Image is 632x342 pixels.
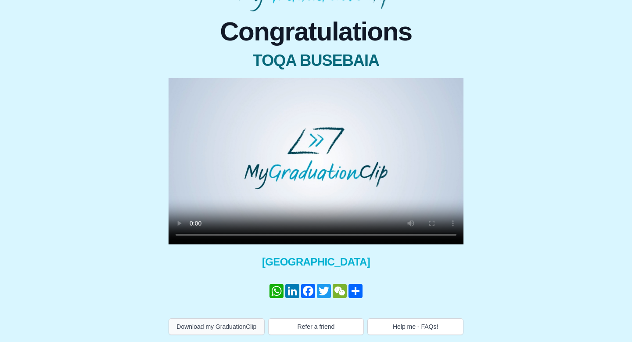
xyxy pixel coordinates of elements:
span: [GEOGRAPHIC_DATA] [169,255,463,269]
span: Congratulations [169,18,463,45]
button: Help me - FAQs! [367,318,463,335]
a: WhatsApp [269,284,284,298]
a: LinkedIn [284,284,300,298]
a: WeChat [332,284,348,298]
button: Refer a friend [268,318,364,335]
a: Share [348,284,363,298]
button: Download my GraduationClip [169,318,265,335]
a: Twitter [316,284,332,298]
a: Facebook [300,284,316,298]
span: TOQA BUSEBAIA [169,52,463,69]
